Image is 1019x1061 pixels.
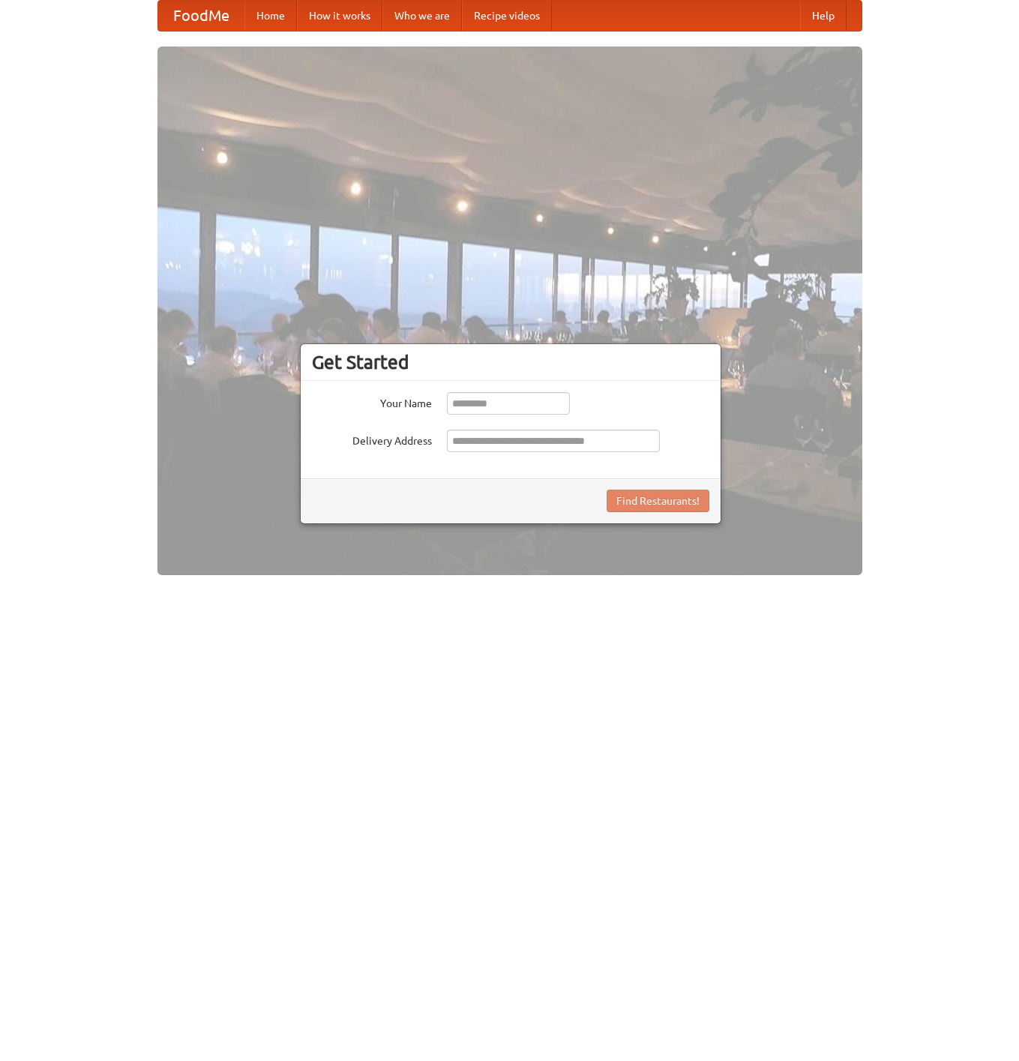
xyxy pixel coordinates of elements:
[607,490,709,512] button: Find Restaurants!
[158,1,244,31] a: FoodMe
[244,1,297,31] a: Home
[297,1,382,31] a: How it works
[800,1,847,31] a: Help
[382,1,462,31] a: Who we are
[312,430,432,448] label: Delivery Address
[462,1,552,31] a: Recipe videos
[312,351,709,373] h3: Get Started
[312,392,432,411] label: Your Name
